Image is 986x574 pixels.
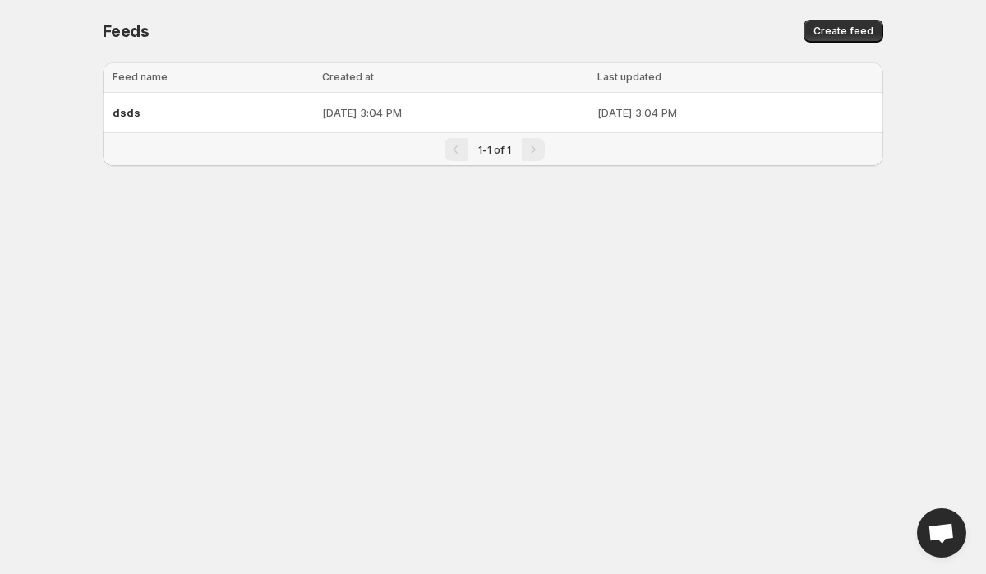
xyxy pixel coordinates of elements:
[804,20,883,43] button: Create feed
[917,508,966,558] div: Open chat
[322,71,374,83] span: Created at
[113,106,141,119] span: dsds
[113,71,168,83] span: Feed name
[322,104,587,121] p: [DATE] 3:04 PM
[597,71,661,83] span: Last updated
[478,144,511,156] span: 1-1 of 1
[103,132,883,166] nav: Pagination
[103,21,150,41] span: Feeds
[813,25,873,38] span: Create feed
[597,104,873,121] p: [DATE] 3:04 PM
